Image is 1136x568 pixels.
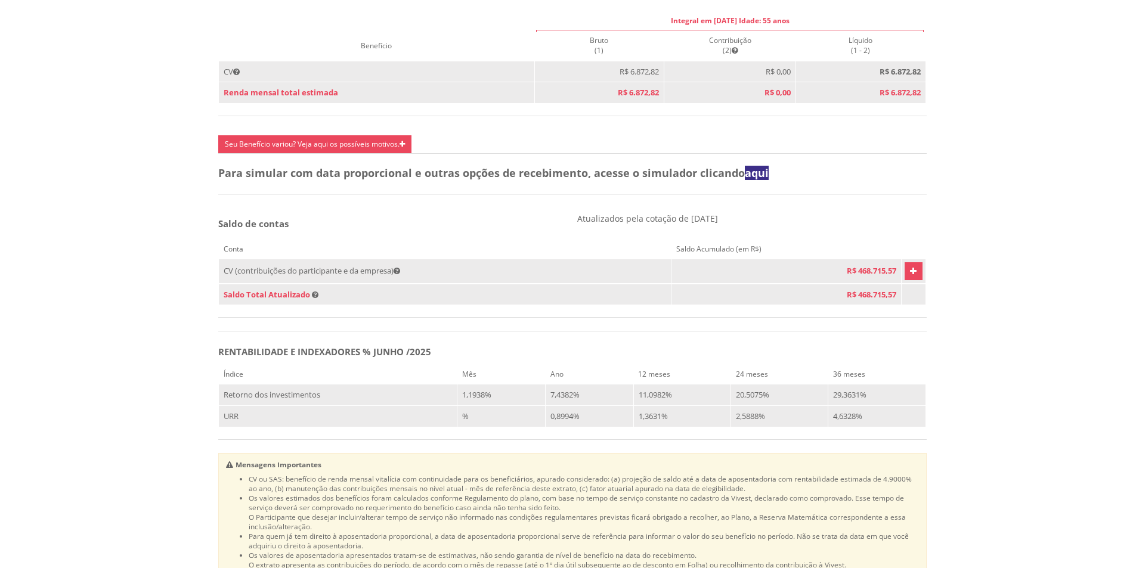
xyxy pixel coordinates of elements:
th: Líquido (1 - 2) [795,30,925,61]
span: CV (contribuições do participante e da empresa) [224,265,400,276]
td: % [457,405,546,427]
th: Mês [457,364,546,384]
th: Ano [546,364,634,384]
td: 1,3631% [633,405,730,427]
span: R$ 0,00 [766,66,791,77]
th: Saldo Acumulado (em R$) [671,239,902,259]
a: aqui [745,166,769,180]
b: R$ 6.872,82 [880,66,921,77]
span: R$ 6.872,82 [620,66,659,77]
span: R$ 468.715,57 [847,289,896,300]
th: Conta [219,239,671,259]
th: Bruto (1) [534,30,664,61]
td: URR [219,405,457,427]
span: CV [224,66,240,77]
span: R$ 0,00 [764,87,791,98]
p: Atualizados pela cotação de [DATE] [577,213,927,224]
h5: RENTABILIDADE E INDEXADORES % JUNHO /2025 [218,347,927,357]
th: 36 meses [828,364,925,384]
span: R$ 468.715,57 [847,265,896,276]
td: 1,1938% [457,384,546,406]
td: 2,5888% [731,405,828,427]
td: 11,0982% [633,384,730,406]
th: Integral em [DATE] Idade: 55 anos [534,11,925,30]
li: CV ou SAS: benefício de renda mensal vitalícia com continuidade para os beneficiários, apurado co... [249,474,920,493]
th: Benefício [219,30,535,61]
li: Para quem já tem direito à aposentadoria proporcional, a data de aposentadoria proporcional serve... [249,531,920,550]
li: Os valores estimados dos benefícios foram calculados conforme Regulamento do plano, com base no t... [249,493,920,531]
td: 20,5075% [731,384,828,406]
span: R$ 6.872,82 [618,87,659,98]
h4: Para simular com data proporcional e outras opções de recebimento, acesse o simulador clicando [218,167,927,179]
a: Seu Benefício variou? Veja aqui os possíveis motivos. [218,135,411,153]
td: Renda mensal total estimada [219,82,535,104]
span: Contribuição (2) [709,35,751,55]
th: Índice [219,364,457,384]
td: 7,4382% [546,384,634,406]
th: 12 meses [633,364,730,384]
th: 24 meses [731,364,828,384]
td: 0,8994% [546,405,634,427]
td: 29,3631% [828,384,925,406]
span: Saldo Total Atualizado [224,289,310,300]
b: Mensagens Importantes [236,460,321,469]
td: 4,6328% [828,405,925,427]
b: R$ 6.872,82 [880,87,921,98]
td: Retorno dos investimentos [219,384,457,406]
h5: Saldo de contas [218,219,568,229]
